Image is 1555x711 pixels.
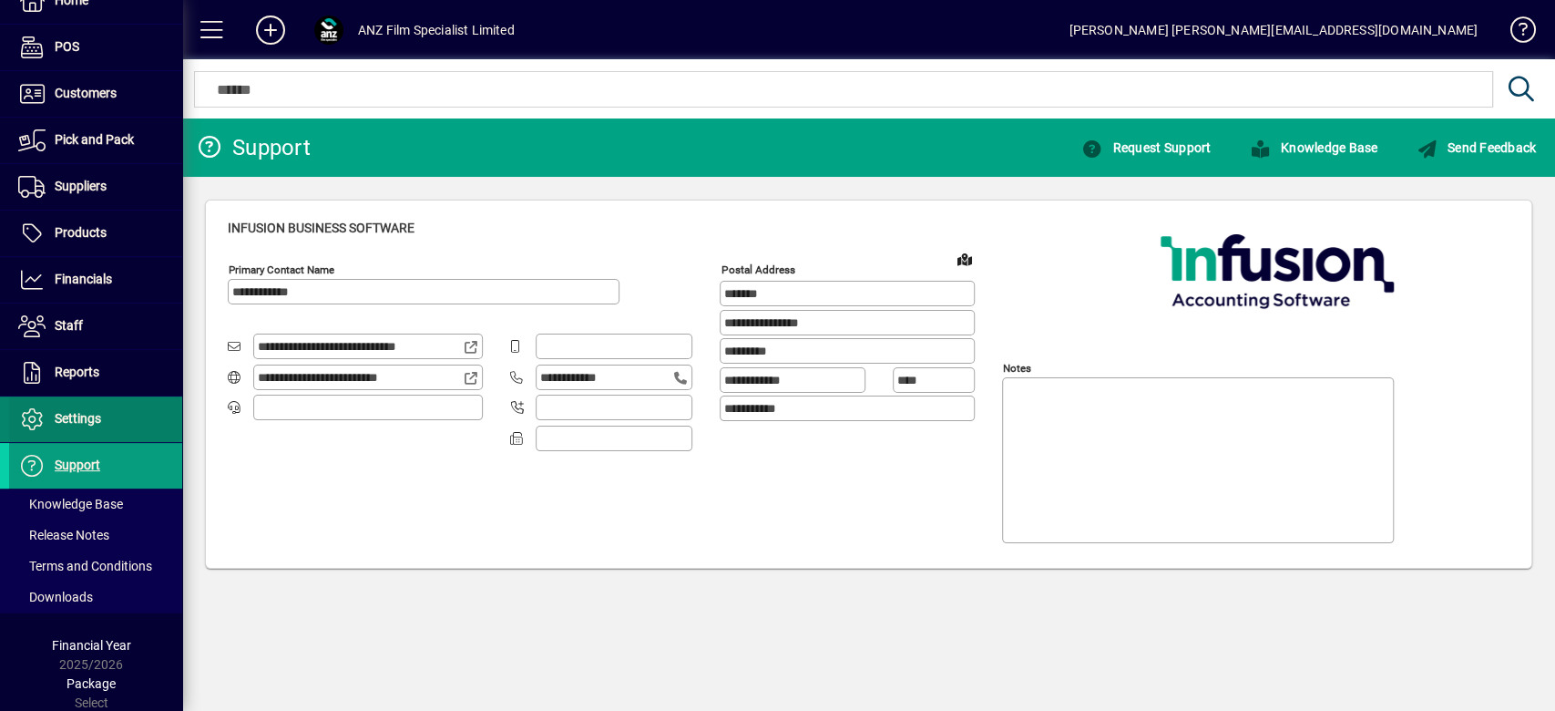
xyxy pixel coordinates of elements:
span: POS [55,39,79,54]
span: Send Feedback [1416,140,1536,155]
span: Knowledge Base [1249,140,1377,155]
a: Staff [9,304,182,349]
a: Knowledge Base [1230,131,1396,164]
a: Knowledge Base [9,489,182,520]
span: Financial Year [52,638,131,653]
button: Request Support [1077,131,1215,164]
span: Request Support [1081,140,1211,155]
span: Downloads [18,590,93,604]
a: Release Notes [9,520,182,551]
a: Customers [9,71,182,117]
span: Package [66,676,116,691]
span: Infusion Business Software [228,221,414,235]
button: Send Feedback [1411,131,1540,164]
span: Customers [55,86,117,100]
span: Staff [55,318,83,333]
span: Financials [55,272,112,286]
a: Reports [9,350,182,396]
a: Knowledge Base [1496,4,1532,63]
span: Settings [55,411,101,426]
a: Suppliers [9,164,182,210]
span: Reports [55,365,99,379]
a: Financials [9,257,182,303]
span: Pick and Pack [55,132,134,147]
div: [PERSON_NAME] [PERSON_NAME][EMAIL_ADDRESS][DOMAIN_NAME] [1069,15,1478,45]
a: View on map [950,244,979,273]
a: Terms and Conditions [9,551,182,582]
button: Add [241,14,300,46]
span: Products [55,225,107,240]
span: Terms and Conditions [18,559,152,573]
mat-label: Primary Contact Name [229,263,334,276]
a: Products [9,211,182,256]
button: Profile [300,14,358,46]
a: POS [9,25,182,70]
a: Downloads [9,582,182,613]
div: ANZ Film Specialist Limited [358,15,515,45]
div: Support [196,133,311,162]
a: Pick and Pack [9,118,182,163]
mat-label: Notes [1003,362,1031,375]
a: Settings [9,397,182,442]
span: Knowledge Base [18,497,123,511]
span: Suppliers [55,179,107,193]
span: Release Notes [18,528,109,542]
button: Knowledge Base [1244,131,1382,164]
span: Support [55,458,100,472]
